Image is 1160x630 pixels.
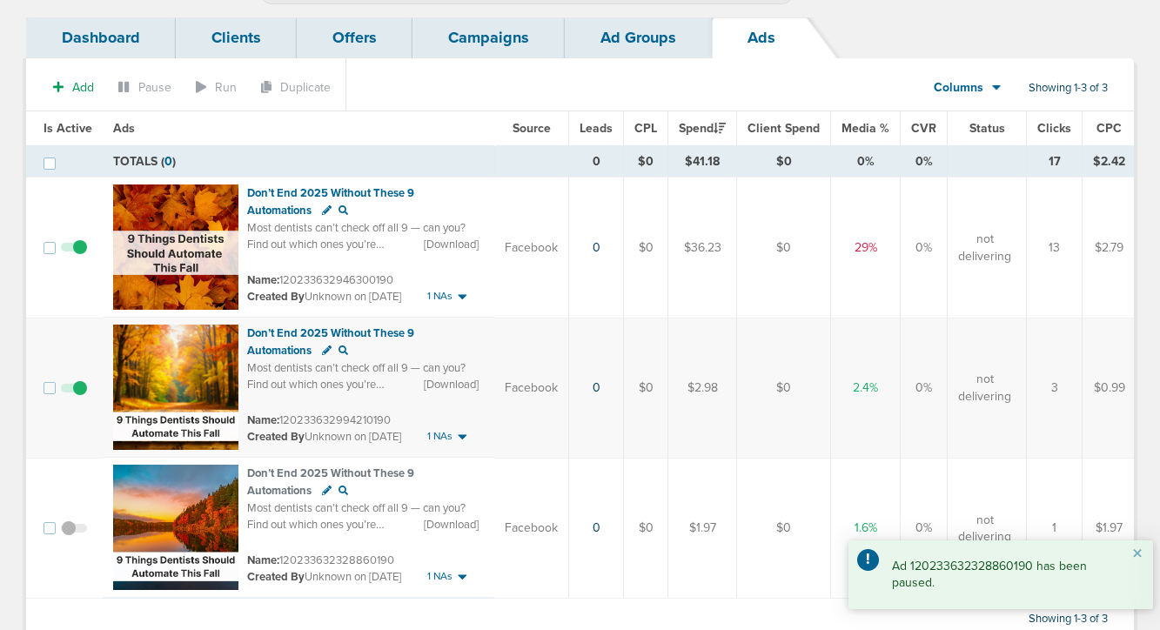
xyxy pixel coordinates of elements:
td: $41.18 [668,146,737,178]
span: Status [969,121,1005,136]
td: $0 [737,458,831,599]
span: Is Active [44,121,92,136]
span: [Download] [424,377,479,392]
td: 0 [569,146,624,178]
span: Source [513,121,551,136]
span: 1 NAs [427,289,453,304]
small: Unknown on [DATE] [247,289,401,305]
span: CPL [634,121,657,136]
td: $2.79 [1083,178,1137,318]
small: 120233632946300190 [247,273,393,287]
td: $0 [624,146,668,178]
small: Unknown on [DATE] [247,429,401,445]
a: Dashboard [26,17,176,58]
span: Columns [934,79,983,97]
span: Spend [679,121,726,136]
span: Media % [842,121,889,136]
td: $1.97 [1083,458,1137,599]
span: Clicks [1037,121,1071,136]
span: Most dentists can’t check off all 9 — can you? Find out which ones you’re missing and instantly f... [247,501,474,566]
span: Most dentists can’t check off all 9 — can you? Find out which ones you’re missing and instantly f... [247,361,474,426]
span: Name: [247,413,279,427]
td: 3 [1027,318,1083,458]
td: Facebook [494,178,569,318]
button: Add [44,75,104,100]
span: Most dentists can’t check off all 9 — can you? Find out which ones you’re missing and instantly f... [247,221,474,286]
div: Ad 120233632328860190 has been paused. [848,540,1153,609]
td: $0 [737,318,831,458]
span: Created By [247,570,305,584]
td: 0% [831,146,901,178]
span: [Download] [424,237,479,252]
td: 13 [1027,178,1083,318]
a: Campaigns [412,17,565,58]
span: Name: [247,273,279,287]
td: $0 [737,146,831,178]
td: 2.4% [831,318,901,458]
td: $0 [624,178,668,318]
a: Ad Groups [565,17,712,58]
span: Client Spend [748,121,820,136]
span: Leads [580,121,613,136]
td: Facebook [494,458,569,599]
td: Facebook [494,318,569,458]
span: Don’t End 2025 Without These 9 Automations [247,186,414,218]
a: 0 [593,380,600,395]
button: Close [1132,544,1143,565]
td: $2.42 [1083,146,1137,178]
td: $0.99 [1083,318,1137,458]
span: not delivering [958,371,1011,405]
span: not delivering [958,512,1011,546]
span: 1 NAs [427,429,453,444]
td: 1 [1027,458,1083,599]
td: $0 [624,318,668,458]
a: Clients [176,17,297,58]
small: 120233632994210190 [247,413,391,427]
span: Don’t End 2025 Without These 9 Automations [247,466,414,498]
span: Ads [113,121,135,136]
img: Ad image [113,325,238,450]
td: 0% [901,318,948,458]
span: CVR [911,121,936,136]
td: 0% [901,458,948,599]
td: $0 [737,178,831,318]
td: $2.98 [668,318,737,458]
span: Created By [247,430,305,444]
a: Offers [297,17,412,58]
span: Created By [247,290,305,304]
td: $36.23 [668,178,737,318]
td: 17 [1027,146,1083,178]
a: Ads [712,17,811,58]
td: TOTALS ( ) [103,146,494,178]
span: Add [72,80,94,95]
td: $0 [624,458,668,599]
td: 0% [901,178,948,318]
span: CPC [1096,121,1122,136]
small: 120233632328860190 [247,553,394,567]
span: 0 [164,154,172,169]
img: Ad image [113,184,238,310]
a: 0 [593,520,600,535]
small: Unknown on [DATE] [247,569,401,585]
span: [Download] [424,517,479,533]
span: Don’t End 2025 Without These 9 Automations [247,326,414,358]
td: 0% [901,146,948,178]
a: 0 [593,240,600,255]
td: $1.97 [668,458,737,599]
img: Ad image [113,465,238,590]
span: 1 NAs [427,569,453,584]
span: not delivering [958,231,1011,265]
td: 1.6% [831,458,901,599]
span: Showing 1-3 of 3 [1029,81,1108,96]
td: 29% [831,178,901,318]
span: Name: [247,553,279,567]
